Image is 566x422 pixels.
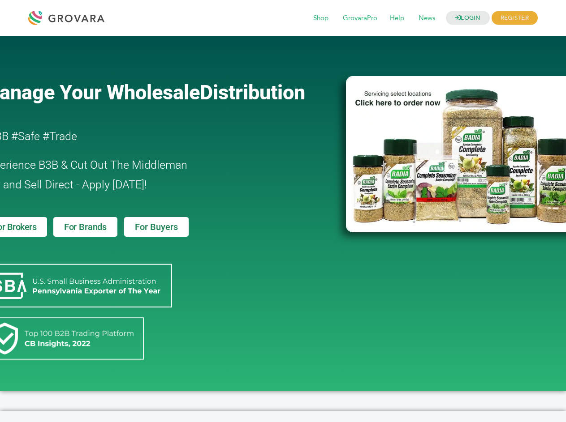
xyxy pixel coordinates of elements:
span: GrovaraPro [337,10,384,27]
a: GrovaraPro [337,13,384,23]
a: Help [384,13,410,23]
span: Help [384,10,410,27]
span: For Brands [64,222,107,231]
span: REGISTER [492,11,538,25]
a: News [412,13,441,23]
a: LOGIN [446,11,490,25]
a: For Brands [53,217,117,237]
a: For Buyers [124,217,189,237]
span: For Buyers [135,222,178,231]
span: News [412,10,441,27]
span: Shop [307,10,335,27]
span: Distribution [200,81,305,104]
a: Shop [307,13,335,23]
